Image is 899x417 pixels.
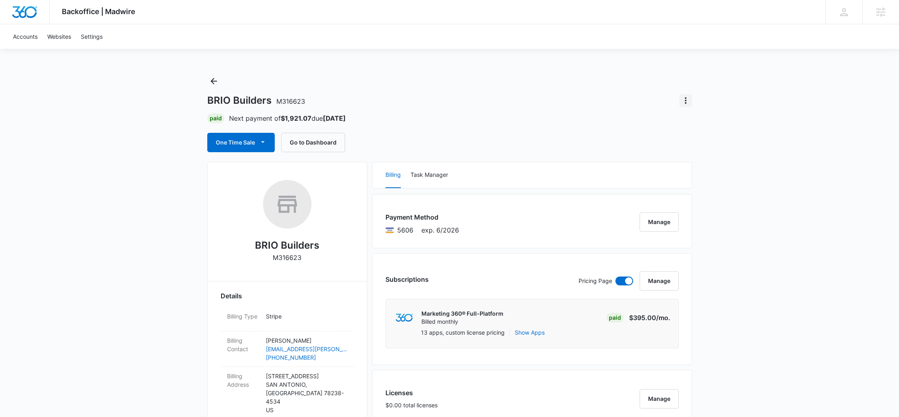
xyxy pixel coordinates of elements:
p: Stripe [266,312,347,321]
button: One Time Sale [207,133,275,152]
img: website_grey.svg [13,21,19,27]
button: Billing [385,162,401,188]
button: Show Apps [515,328,545,337]
p: $0.00 total licenses [385,401,438,409]
a: Settings [76,24,107,49]
dt: Billing Address [227,372,259,389]
button: Manage [640,271,679,291]
p: Marketing 360® Full-Platform [421,310,503,318]
a: [EMAIL_ADDRESS][PERSON_NAME][DOMAIN_NAME] [266,345,347,353]
a: Accounts [8,24,42,49]
p: $395.00 [629,313,670,323]
button: Manage [640,389,679,409]
button: Task Manager [411,162,448,188]
div: Billing TypeStripe [221,307,354,331]
span: Details [221,291,242,301]
button: Go to Dashboard [281,133,345,152]
p: Billed monthly [421,318,503,326]
h3: Subscriptions [385,275,429,284]
span: Visa ending with [397,225,413,235]
p: [STREET_ADDRESS] SAN ANTONIO , [GEOGRAPHIC_DATA] 78238-4534 US [266,372,347,414]
span: exp. 6/2026 [421,225,459,235]
h1: BRIO Builders [207,94,305,107]
span: Backoffice | Madwire [62,7,135,16]
a: Websites [42,24,76,49]
img: tab_keywords_by_traffic_grey.svg [80,47,87,53]
div: Keywords by Traffic [89,48,136,53]
div: Domain: [DOMAIN_NAME] [21,21,89,27]
span: M316623 [276,97,305,105]
div: Paid [207,113,224,123]
p: Next payment of due [229,113,346,123]
div: Domain Overview [31,48,72,53]
p: 13 apps, custom license pricing [421,328,505,337]
button: Manage [640,212,679,232]
button: Actions [679,94,692,107]
p: M316623 [273,253,301,262]
img: tab_domain_overview_orange.svg [22,47,28,53]
h3: Payment Method [385,212,459,222]
dt: Billing Type [227,312,259,321]
div: Paid [606,313,623,323]
strong: $1,921.07 [281,114,312,122]
p: Pricing Page [579,277,612,285]
img: marketing360Logo [396,314,413,322]
a: [PHONE_NUMBER] [266,353,347,362]
div: Billing Contact[PERSON_NAME][EMAIL_ADDRESS][PERSON_NAME][DOMAIN_NAME][PHONE_NUMBER] [221,331,354,367]
div: v 4.0.25 [23,13,40,19]
h2: BRIO Builders [255,238,319,253]
strong: [DATE] [323,114,346,122]
span: /mo. [656,314,670,322]
p: [PERSON_NAME] [266,336,347,345]
button: Back [207,75,220,88]
dt: Billing Contact [227,336,259,353]
img: logo_orange.svg [13,13,19,19]
h3: Licenses [385,388,438,398]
